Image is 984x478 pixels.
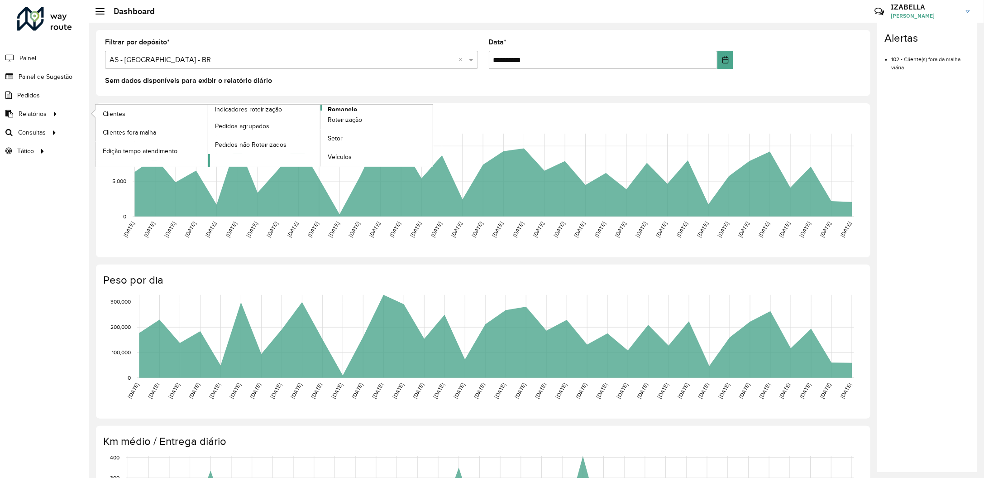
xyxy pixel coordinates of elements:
div: Críticas? Dúvidas? Elogios? Sugestões? Entre em contato conosco! [766,3,861,27]
text: [DATE] [655,221,668,238]
text: [DATE] [778,221,791,238]
text: [DATE] [573,221,586,238]
h4: Capacidade por dia [103,112,861,126]
text: [DATE] [307,221,320,238]
a: Romaneio [208,105,433,167]
text: [DATE] [595,382,608,399]
text: [DATE] [266,221,279,238]
text: [DATE] [614,221,627,238]
text: [DATE] [656,382,669,399]
span: [PERSON_NAME] [891,12,959,20]
text: [DATE] [290,382,303,399]
text: [DATE] [819,221,832,238]
li: 102 - Cliente(s) fora da malha viária [892,48,970,72]
text: [DATE] [184,221,197,238]
text: [DATE] [798,221,812,238]
span: Edição tempo atendimento [103,146,177,156]
text: [DATE] [147,382,160,399]
h3: IZABELLA [891,3,959,11]
text: [DATE] [819,382,832,399]
text: [DATE] [269,382,282,399]
text: [DATE] [188,382,201,399]
text: [DATE] [532,221,545,238]
label: Filtrar por depósito [105,37,170,48]
h4: Km médio / Entrega diário [103,435,861,448]
text: [DATE] [348,221,361,238]
text: 100,000 [112,349,131,355]
text: [DATE] [163,221,177,238]
text: [DATE] [717,382,731,399]
text: [DATE] [351,382,364,399]
text: [DATE] [635,221,648,238]
text: [DATE] [229,382,242,399]
text: [DATE] [677,382,690,399]
text: [DATE] [840,221,853,238]
span: Pedidos [17,91,40,100]
span: Painel de Sugestão [19,72,72,82]
text: [DATE] [697,382,710,399]
a: Roteirização [320,111,433,129]
text: [DATE] [371,382,384,399]
text: [DATE] [310,382,323,399]
span: Clientes [103,109,125,119]
span: Roteirização [328,115,362,125]
label: Data [489,37,507,48]
h4: Alertas [885,32,970,45]
text: [DATE] [409,221,422,238]
text: 400 [110,454,119,460]
text: 200,000 [110,324,131,330]
text: [DATE] [450,221,463,238]
text: 5,000 [112,178,126,184]
a: Clientes [96,105,208,123]
text: [DATE] [453,382,466,399]
text: [DATE] [534,382,547,399]
label: Sem dados disponíveis para exibir o relatório diário [105,75,272,86]
text: 0 [123,213,126,219]
text: [DATE] [122,221,135,238]
text: [DATE] [245,221,258,238]
button: Choose Date [717,51,733,69]
h2: Dashboard [105,6,155,16]
text: [DATE] [430,221,443,238]
text: [DATE] [779,382,792,399]
text: [DATE] [204,221,217,238]
a: Clientes fora malha [96,123,208,141]
text: [DATE] [167,382,181,399]
span: Romaneio [328,105,357,114]
a: Indicadores roteirização [96,105,320,167]
a: Contato Rápido [869,2,889,21]
a: Pedidos não Roteirizados [208,135,320,154]
a: Edição tempo atendimento [96,142,208,160]
text: [DATE] [249,382,262,399]
text: [DATE] [473,382,486,399]
h4: Peso por dia [103,274,861,287]
a: Veículos [320,148,433,166]
text: [DATE] [225,221,238,238]
span: Clientes fora malha [103,128,156,137]
span: Tático [17,146,34,156]
span: Setor [328,134,343,143]
text: [DATE] [738,382,751,399]
text: [DATE] [758,221,771,238]
text: [DATE] [840,382,853,399]
text: [DATE] [330,382,344,399]
text: 300,000 [110,299,131,304]
text: [DATE] [594,221,607,238]
text: [DATE] [392,382,405,399]
text: [DATE] [696,221,709,238]
span: Relatórios [19,109,47,119]
text: [DATE] [368,221,381,238]
span: Clear all [459,54,467,65]
text: [DATE] [127,382,140,399]
text: [DATE] [575,382,588,399]
text: [DATE] [208,382,221,399]
text: [DATE] [493,382,506,399]
a: Setor [320,130,433,148]
span: Painel [19,53,36,63]
text: [DATE] [491,221,504,238]
text: [DATE] [799,382,812,399]
text: [DATE] [717,221,730,238]
text: [DATE] [676,221,689,238]
text: [DATE] [554,382,568,399]
text: [DATE] [327,221,340,238]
